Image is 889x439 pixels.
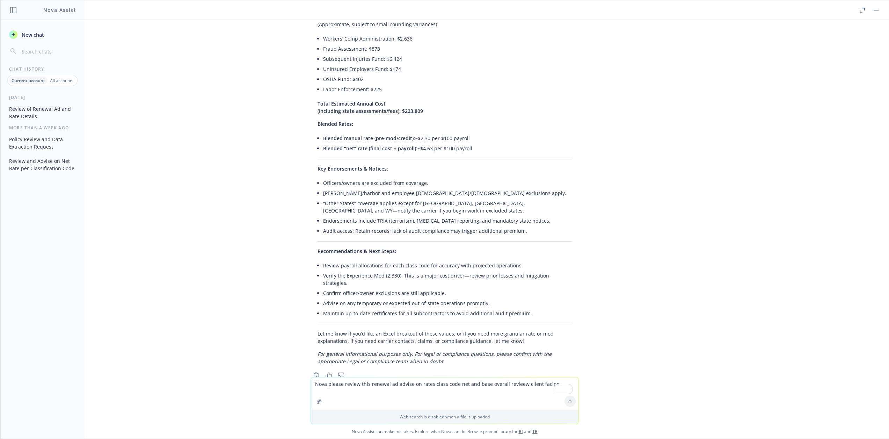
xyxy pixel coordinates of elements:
div: [DATE] [1,94,84,100]
li: Confirm officer/owner exclusions are still applicable. [323,288,572,298]
p: All accounts [50,78,73,84]
span: Nova Assist can make mistakes. Explore what Nova can do: Browse prompt library for and [3,424,886,439]
li: ~$4.63 per $100 payroll [323,143,572,153]
li: Verify the Experience Mod (2.330): This is a major cost driver—review prior losses and mitigation... [323,271,572,288]
li: Workers’ Comp Administration: $2,636 [323,34,572,44]
li: Labor Enforcement: $225 [323,84,572,94]
button: New chat [6,28,79,41]
a: BI [519,429,523,434]
li: ~$2.30 per $100 payroll [323,133,572,143]
li: OSHA Fund: $402 [323,74,572,84]
p: Web search is disabled when a file is uploaded [315,414,574,420]
div: Chat History [1,66,84,72]
li: Fraud Assessment: $873 [323,44,572,54]
a: TR [532,429,538,434]
p: Let me know if you’d like an Excel breakout of these values, or if you need more granular rate or... [318,330,572,345]
li: Review payroll allocations for each class code for accuracy with projected operations. [323,260,572,271]
li: Officers/owners are excluded from coverage. [323,178,572,188]
button: Review and Advise on Net Rate per Classification Code [6,155,79,174]
li: [PERSON_NAME]/harbor and employee [DEMOGRAPHIC_DATA]/[DEMOGRAPHIC_DATA] exclusions apply. [323,188,572,198]
span: Blended “net” rate (final cost ÷ payroll): [323,145,417,152]
span: Total Estimated Annual Cost [318,100,386,107]
button: Thumbs down [336,370,347,380]
li: Endorsements include TRIA (terrorism), [MEDICAL_DATA] reporting, and mandatory state notices. [323,216,572,226]
button: Policy Review and Data Extraction Request [6,134,79,152]
li: Maintain up-to-date certificates for all subcontractors to avoid additional audit premium. [323,308,572,318]
svg: Copy to clipboard [313,372,319,379]
span: Blended manual rate (pre-mod/credit): [323,135,415,142]
span: New chat [20,31,44,38]
p: (Approximate, subject to small rounding variances) [318,13,572,28]
li: Audit access: Retain records; lack of audit compliance may trigger additional premium. [323,226,572,236]
span: Blended Rates: [318,121,353,127]
span: Recommendations & Next Steps: [318,248,396,254]
em: For general informational purposes only. For legal or compliance questions, please confirm with t... [318,351,552,365]
input: Search chats [20,46,76,56]
li: Uninsured Employers Fund: $174 [323,64,572,74]
p: Current account [12,78,45,84]
span: [US_STATE] Assessments/Fees: [318,14,389,20]
span: $223,809 [402,108,423,114]
span: Key Endorsements & Notices: [318,165,388,172]
div: More than a week ago [1,125,84,131]
span: (Including state assessments/fees): [318,108,401,114]
button: Review of Renewal Ad and Rate Details [6,103,79,122]
li: Subsequent Injuries Fund: $6,424 [323,54,572,64]
textarea: To enrich screen reader interactions, please activate Accessibility in Grammarly extension settings [311,377,578,410]
h1: Nova Assist [43,6,76,14]
li: Advise on any temporary or expected out-of-state operations promptly. [323,298,572,308]
li: “Other States” coverage applies except for [GEOGRAPHIC_DATA], [GEOGRAPHIC_DATA], [GEOGRAPHIC_DATA... [323,198,572,216]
